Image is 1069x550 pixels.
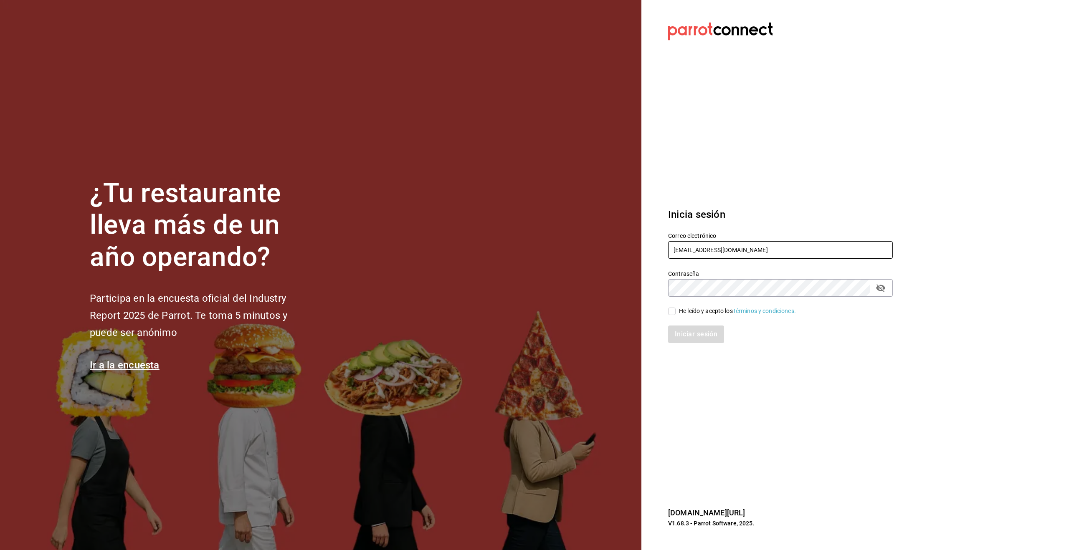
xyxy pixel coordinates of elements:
h1: ¿Tu restaurante lleva más de un año operando? [90,177,315,273]
h2: Participa en la encuesta oficial del Industry Report 2025 de Parrot. Te toma 5 minutos y puede se... [90,290,315,341]
input: Ingresa tu correo electrónico [668,241,893,259]
a: Términos y condiciones. [733,308,796,314]
p: V1.68.3 - Parrot Software, 2025. [668,519,893,527]
label: Contraseña [668,270,893,276]
h3: Inicia sesión [668,207,893,222]
a: [DOMAIN_NAME][URL] [668,508,745,517]
label: Correo electrónico [668,232,893,238]
a: Ir a la encuesta [90,359,160,371]
button: passwordField [874,281,888,295]
div: He leído y acepto los [679,307,796,315]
